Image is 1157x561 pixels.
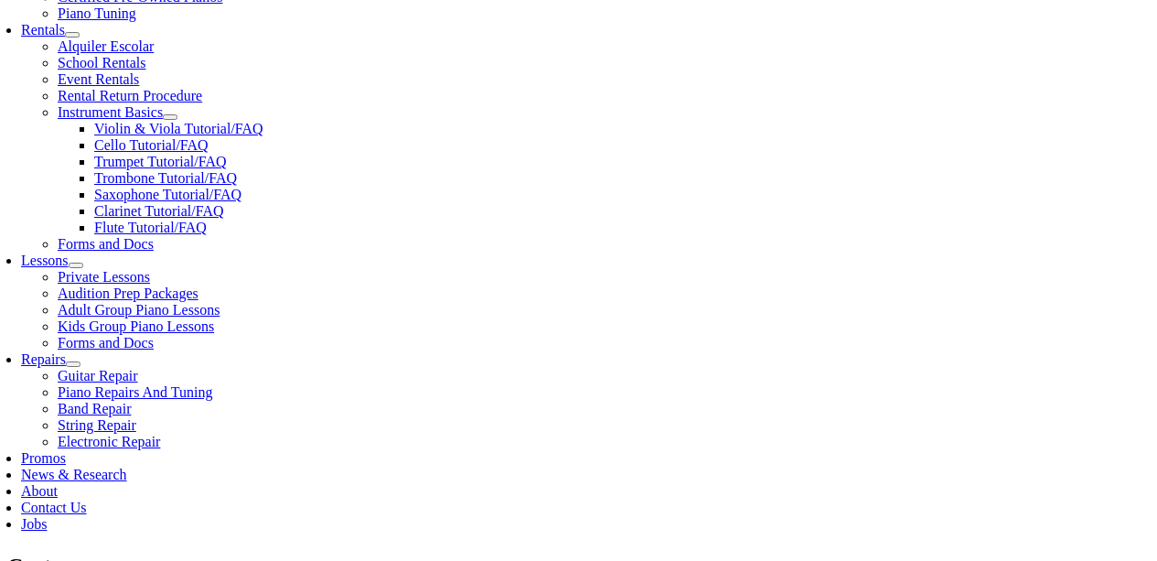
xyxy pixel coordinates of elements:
[21,351,66,367] a: Repairs
[58,286,198,301] a: Audition Prep Packages
[94,220,207,235] a: Flute Tutorial/FAQ
[21,516,47,532] a: Jobs
[58,384,212,400] a: Piano Repairs And Tuning
[94,154,226,169] a: Trumpet Tutorial/FAQ
[58,302,220,318] a: Adult Group Piano Lessons
[58,318,214,334] a: Kids Group Piano Lessons
[21,253,69,268] a: Lessons
[94,203,224,219] a: Clarinet Tutorial/FAQ
[58,236,154,252] a: Forms and Docs
[94,187,241,202] a: Saxophone Tutorial/FAQ
[21,483,58,499] a: About
[58,335,154,351] a: Forms and Docs
[58,5,136,21] a: Piano Tuning
[58,38,154,54] a: Alquiler Escolar
[94,121,263,136] a: Violin & Viola Tutorial/FAQ
[21,500,87,515] a: Contact Us
[94,170,237,186] a: Trombone Tutorial/FAQ
[21,22,65,38] a: Rentals
[58,401,131,416] a: Band Repair
[58,417,136,433] a: String Repair
[58,368,138,383] a: Guitar Repair
[65,32,80,38] button: Open submenu of Rentals
[66,361,80,367] button: Open submenu of Repairs
[21,450,66,466] a: Promos
[21,467,127,482] a: News & Research
[58,55,145,70] a: School Rentals
[94,137,209,153] a: Cello Tutorial/FAQ
[58,104,163,120] a: Instrument Basics
[58,434,160,449] a: Electronic Repair
[58,71,139,87] a: Event Rentals
[58,88,202,103] a: Rental Return Procedure
[69,263,83,268] button: Open submenu of Lessons
[58,269,150,285] a: Private Lessons
[163,114,177,120] button: Open submenu of Instrument Basics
